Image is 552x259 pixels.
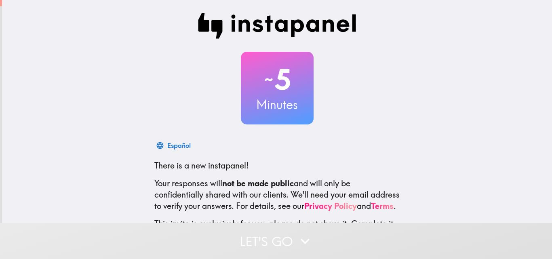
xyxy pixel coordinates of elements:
[154,137,194,154] button: Español
[154,178,400,212] p: Your responses will and will only be confidentially shared with our clients. We'll need your emai...
[241,96,314,113] h3: Minutes
[371,201,394,211] a: Terms
[263,67,274,92] span: ~
[222,178,294,188] b: not be made public
[304,201,357,211] a: Privacy Policy
[167,140,191,151] div: Español
[241,63,314,96] h2: 5
[198,13,356,39] img: Instapanel
[154,218,400,241] p: This invite is exclusively for you, please do not share it. Complete it soon because spots are li...
[154,160,249,171] span: There is a new instapanel!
